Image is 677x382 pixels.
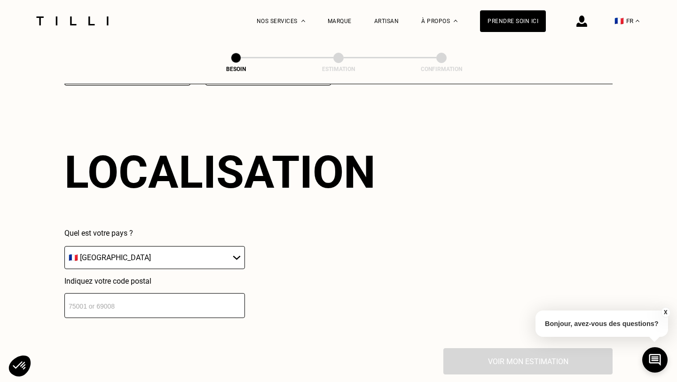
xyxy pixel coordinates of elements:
img: Logo du service de couturière Tilli [33,16,112,25]
span: 🇫🇷 [614,16,624,25]
input: 75001 or 69008 [64,293,245,318]
p: Bonjour, avez-vous des questions? [535,310,668,337]
a: Prendre soin ici [480,10,546,32]
p: Indiquez votre code postal [64,277,245,286]
a: Artisan [374,18,399,24]
img: menu déroulant [636,20,639,22]
img: icône connexion [576,16,587,27]
img: Menu déroulant [301,20,305,22]
div: Localisation [64,146,376,199]
button: X [661,307,670,318]
div: Confirmation [394,66,488,72]
a: Marque [328,18,352,24]
p: Quel est votre pays ? [64,229,245,238]
img: Menu déroulant à propos [454,20,457,22]
div: Estimation [291,66,386,72]
div: Besoin [189,66,283,72]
